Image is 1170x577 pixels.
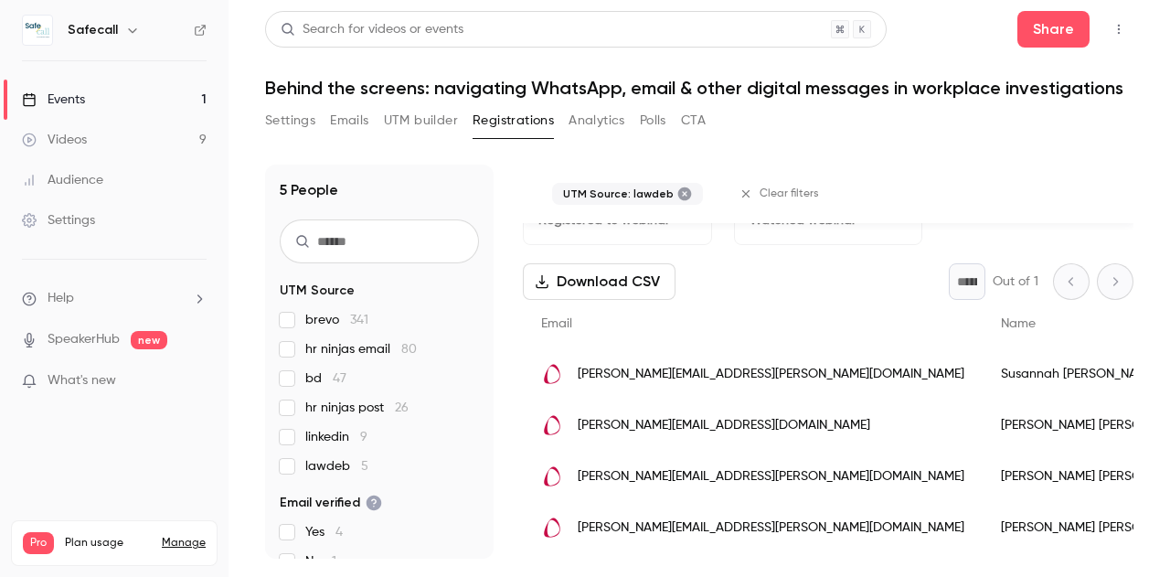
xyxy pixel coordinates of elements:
[281,20,463,39] div: Search for videos or events
[305,340,417,358] span: hr ninjas email
[280,282,355,300] span: UTM Source
[578,467,964,486] span: [PERSON_NAME][EMAIL_ADDRESS][PERSON_NAME][DOMAIN_NAME]
[22,211,95,230] div: Settings
[1017,11,1090,48] button: Share
[162,536,206,550] a: Manage
[578,518,964,538] span: [PERSON_NAME][EMAIL_ADDRESS][PERSON_NAME][DOMAIN_NAME]
[563,187,674,201] span: UTM Source: lawdeb
[280,179,338,201] h1: 5 People
[361,460,368,473] span: 5
[578,365,964,384] span: [PERSON_NAME][EMAIL_ADDRESS][PERSON_NAME][DOMAIN_NAME]
[541,363,563,385] img: pinsentmasons.com
[569,106,625,135] button: Analytics
[541,414,563,436] img: pinsentmasons.com
[131,331,167,349] span: new
[473,106,554,135] button: Registrations
[681,106,706,135] button: CTA
[993,272,1038,291] p: Out of 1
[305,311,368,329] span: brevo
[280,494,382,512] span: Email verified
[541,517,563,539] img: pinsentmasons.com
[22,131,87,149] div: Videos
[384,106,458,135] button: UTM builder
[305,369,346,388] span: bd
[48,330,120,349] a: SpeakerHub
[335,526,343,539] span: 4
[640,106,666,135] button: Polls
[330,106,368,135] button: Emails
[305,457,368,475] span: lawdeb
[677,187,692,201] button: Remove "lawdeb" from selected "UTM Source" filter
[22,289,207,308] li: help-dropdown-opener
[541,317,572,330] span: Email
[523,263,675,300] button: Download CSV
[305,428,367,446] span: linkedin
[578,416,870,435] span: [PERSON_NAME][EMAIL_ADDRESS][DOMAIN_NAME]
[68,21,118,39] h6: Safecall
[360,431,367,443] span: 9
[305,399,409,417] span: hr ninjas post
[395,401,409,414] span: 26
[332,555,336,568] span: 1
[305,523,343,541] span: Yes
[541,465,563,487] img: pinsentmasons.com
[1001,317,1036,330] span: Name
[185,373,207,390] iframe: Noticeable Trigger
[732,179,830,208] button: Clear filters
[401,343,417,356] span: 80
[265,106,315,135] button: Settings
[305,552,336,571] span: No
[22,171,103,189] div: Audience
[760,187,819,201] span: Clear filters
[265,77,1133,99] h1: Behind the screens: navigating WhatsApp, email & other digital messages in workplace investigations
[350,314,368,326] span: 341
[65,536,151,550] span: Plan usage
[48,289,74,308] span: Help
[23,532,54,554] span: Pro
[333,372,346,385] span: 47
[23,16,52,45] img: Safecall
[48,371,116,390] span: What's new
[22,91,85,109] div: Events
